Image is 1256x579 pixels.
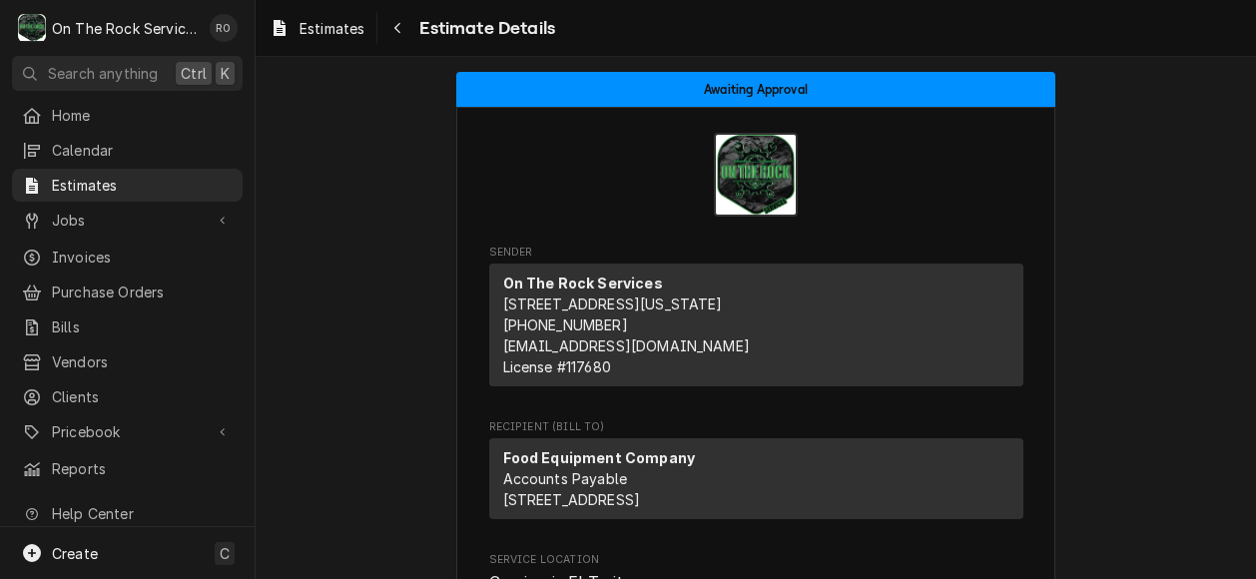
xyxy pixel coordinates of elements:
[52,503,231,524] span: Help Center
[503,358,611,375] span: License # 117680
[489,264,1023,386] div: Sender
[262,12,372,45] a: Estimates
[210,14,238,42] div: RO
[52,316,233,337] span: Bills
[12,169,243,202] a: Estimates
[503,316,628,333] a: [PHONE_NUMBER]
[52,175,233,196] span: Estimates
[503,295,723,312] span: [STREET_ADDRESS][US_STATE]
[489,264,1023,394] div: Sender
[489,245,1023,395] div: Estimate Sender
[52,458,233,479] span: Reports
[300,18,364,39] span: Estimates
[181,63,207,84] span: Ctrl
[12,204,243,237] a: Go to Jobs
[489,245,1023,261] span: Sender
[381,12,413,44] button: Navigate back
[52,545,98,562] span: Create
[52,210,203,231] span: Jobs
[503,337,750,354] a: [EMAIL_ADDRESS][DOMAIN_NAME]
[12,497,243,530] a: Go to Help Center
[52,421,203,442] span: Pricebook
[12,99,243,132] a: Home
[221,63,230,84] span: K
[52,282,233,302] span: Purchase Orders
[503,470,641,508] span: Accounts Payable [STREET_ADDRESS]
[52,351,233,372] span: Vendors
[714,133,798,217] img: Logo
[489,419,1023,528] div: Estimate Recipient
[18,14,46,42] div: On The Rock Services's Avatar
[12,276,243,308] a: Purchase Orders
[52,247,233,268] span: Invoices
[220,543,230,564] span: C
[503,275,663,291] strong: On The Rock Services
[48,63,158,84] span: Search anything
[12,380,243,413] a: Clients
[12,134,243,167] a: Calendar
[12,56,243,91] button: Search anythingCtrlK
[489,419,1023,435] span: Recipient (Bill To)
[52,18,199,39] div: On The Rock Services
[704,83,808,96] span: Awaiting Approval
[413,15,555,42] span: Estimate Details
[52,105,233,126] span: Home
[52,386,233,407] span: Clients
[503,449,696,466] strong: Food Equipment Company
[489,552,1023,568] span: Service Location
[210,14,238,42] div: Rich Ortega's Avatar
[18,14,46,42] div: O
[12,452,243,485] a: Reports
[489,438,1023,519] div: Recipient (Bill To)
[12,345,243,378] a: Vendors
[489,438,1023,527] div: Recipient (Bill To)
[456,72,1055,107] div: Status
[12,310,243,343] a: Bills
[12,415,243,448] a: Go to Pricebook
[12,241,243,274] a: Invoices
[52,140,233,161] span: Calendar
